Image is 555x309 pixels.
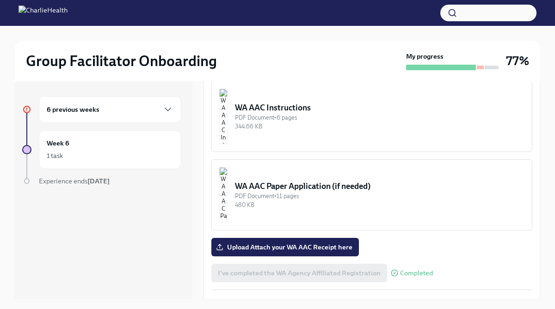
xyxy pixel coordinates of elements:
[211,81,532,152] button: WA AAC InstructionsPDF Document•6 pages344.66 KB
[211,297,532,309] p: Register in the [US_STATE] Fingerprint Portal
[219,89,228,144] img: WA AAC Instructions
[235,181,524,192] div: WA AAC Paper Application (if needed)
[235,192,524,200] div: PDF Document • 11 pages
[400,270,433,277] span: Completed
[235,200,524,209] div: 480 KB
[218,242,352,252] span: Upload Attach your WA AAC Receipt here
[39,177,110,185] span: Experience ends
[22,130,181,169] a: Week 61 task
[47,138,69,148] h6: Week 6
[211,159,532,230] button: WA AAC Paper Application (if needed)PDF Document•11 pages480 KB
[235,102,524,113] div: WA AAC Instructions
[219,167,228,223] img: WA AAC Paper Application (if needed)
[39,96,181,123] div: 6 previous weeks
[18,6,68,20] img: CharlieHealth
[211,238,359,256] label: Upload Attach your WA AAC Receipt here
[47,104,99,115] h6: 6 previous weeks
[506,53,529,69] h3: 77%
[87,177,110,185] strong: [DATE]
[26,52,217,70] h2: Group Facilitator Onboarding
[235,113,524,122] div: PDF Document • 6 pages
[406,52,444,61] strong: My progress
[47,151,63,160] div: 1 task
[235,122,524,131] div: 344.66 KB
